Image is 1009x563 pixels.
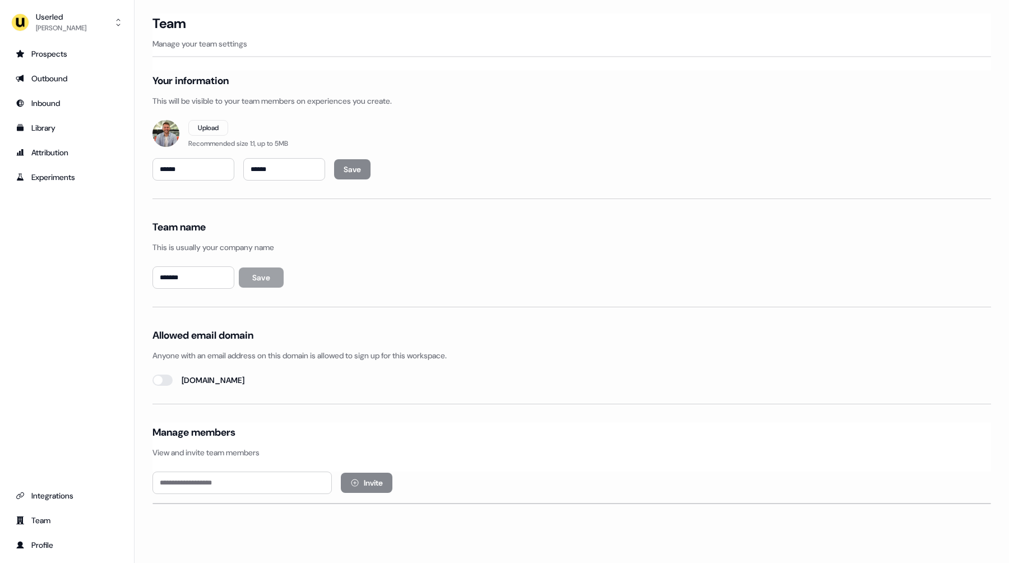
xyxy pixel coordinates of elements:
[16,147,118,158] div: Attribution
[152,120,179,147] img: eyJ0eXBlIjoicHJveHkiLCJzcmMiOiJodHRwczovL2ltYWdlcy5jbGVyay5kZXYvb2F1dGhfZ29vZ2xlL2ltZ18ydlhmdEFxN...
[9,536,125,554] a: Go to profile
[9,70,125,87] a: Go to outbound experience
[182,375,244,386] label: [DOMAIN_NAME]
[16,48,118,59] div: Prospects
[9,168,125,186] a: Go to experiments
[16,122,118,133] div: Library
[16,98,118,109] div: Inbound
[9,45,125,63] a: Go to prospects
[239,267,284,288] button: Save
[152,242,991,253] p: This is usually your company name
[152,74,229,87] h4: Your information
[16,490,118,501] div: Integrations
[188,120,228,136] button: Upload
[16,172,118,183] div: Experiments
[9,9,125,36] button: Userled[PERSON_NAME]
[9,119,125,137] a: Go to templates
[152,95,991,107] p: This will be visible to your team members on experiences you create.
[152,350,991,361] p: Anyone with an email address on this domain is allowed to sign up for this workspace.
[188,138,288,149] div: Recommended size 1:1, up to 5MB
[152,38,991,49] p: Manage your team settings
[9,487,125,505] a: Go to integrations
[16,515,118,526] div: Team
[36,11,86,22] div: Userled
[152,329,253,342] h4: Allowed email domain
[152,447,991,458] p: View and invite team members
[16,73,118,84] div: Outbound
[36,22,86,34] div: [PERSON_NAME]
[9,511,125,529] a: Go to team
[16,539,118,551] div: Profile
[152,426,235,439] h4: Manage members
[9,94,125,112] a: Go to Inbound
[9,144,125,161] a: Go to attribution
[152,220,206,234] h4: Team name
[152,15,186,32] h3: Team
